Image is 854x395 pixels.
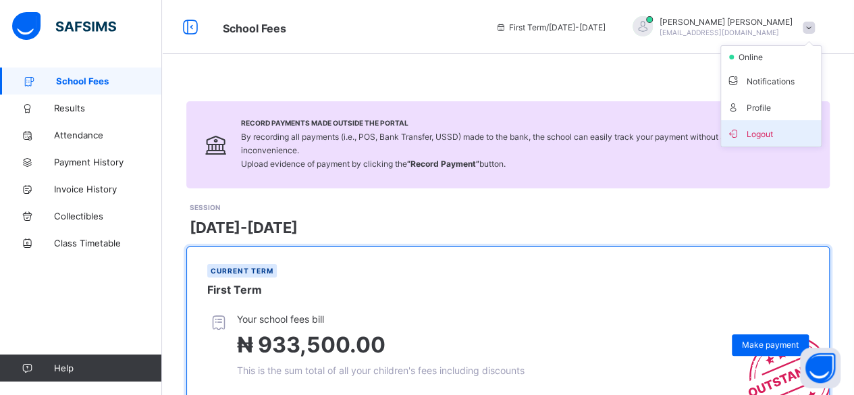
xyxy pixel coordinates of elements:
[721,46,821,68] li: dropdown-list-item-null-2
[742,340,799,350] span: Make payment
[660,28,779,36] span: [EMAIL_ADDRESS][DOMAIN_NAME]
[54,363,161,373] span: Help
[737,52,771,62] span: online
[660,17,793,27] span: [PERSON_NAME] [PERSON_NAME]
[54,157,162,167] span: Payment History
[54,184,162,194] span: Invoice History
[237,313,525,325] span: Your school fees bill
[721,68,821,94] li: dropdown-list-item-text-3
[54,103,162,113] span: Results
[241,119,740,127] span: Record Payments Made Outside the Portal
[12,12,116,41] img: safsims
[407,159,479,169] b: “Record Payment”
[207,283,262,296] span: First Term
[726,126,816,141] span: Logout
[237,365,525,376] span: This is the sum total of all your children's fees including discounts
[223,22,286,35] span: School Fees
[721,120,821,147] li: dropdown-list-item-buttom-7
[54,238,162,248] span: Class Timetable
[619,16,822,38] div: EMMANUELAYENI
[54,130,162,140] span: Attendance
[496,22,606,32] span: session/term information
[237,332,385,358] span: ₦ 933,500.00
[54,211,162,221] span: Collectibles
[211,267,273,275] span: Current term
[241,132,735,169] span: By recording all payments (i.e., POS, Bank Transfer, USSD) made to the bank, the school can easil...
[726,99,816,115] span: Profile
[56,76,162,86] span: School Fees
[800,348,840,388] button: Open asap
[726,73,816,88] span: Notifications
[190,203,220,211] span: SESSION
[721,94,821,120] li: dropdown-list-item-text-4
[190,219,298,236] span: [DATE]-[DATE]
